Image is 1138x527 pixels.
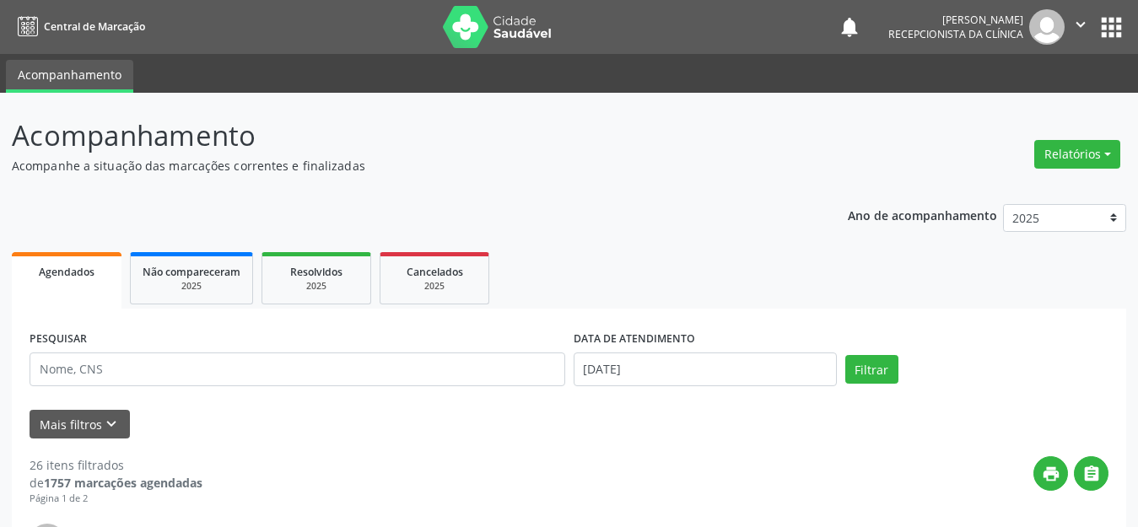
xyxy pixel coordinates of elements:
[30,410,130,439] button: Mais filtroskeyboard_arrow_down
[39,265,94,279] span: Agendados
[1065,9,1097,45] button: 
[1029,9,1065,45] img: img
[6,60,133,93] a: Acompanhamento
[888,13,1023,27] div: [PERSON_NAME]
[1082,465,1101,483] i: 
[407,265,463,279] span: Cancelados
[143,280,240,293] div: 2025
[30,326,87,352] label: PESQUISAR
[44,19,145,34] span: Central de Marcação
[143,265,240,279] span: Não compareceram
[30,352,565,386] input: Nome, CNS
[30,474,202,492] div: de
[838,15,861,39] button: notifications
[30,492,202,506] div: Página 1 de 2
[102,415,121,433] i: keyboard_arrow_down
[12,13,145,40] a: Central de Marcação
[845,355,898,384] button: Filtrar
[1042,465,1060,483] i: print
[274,280,359,293] div: 2025
[1071,15,1090,34] i: 
[888,27,1023,41] span: Recepcionista da clínica
[848,204,997,225] p: Ano de acompanhamento
[12,157,792,175] p: Acompanhe a situação das marcações correntes e finalizadas
[574,352,837,386] input: Selecione um intervalo
[574,326,695,352] label: DATA DE ATENDIMENTO
[392,280,477,293] div: 2025
[30,456,202,474] div: 26 itens filtrados
[44,475,202,491] strong: 1757 marcações agendadas
[290,265,342,279] span: Resolvidos
[1097,13,1126,42] button: apps
[1034,140,1120,169] button: Relatórios
[1033,456,1068,491] button: print
[1074,456,1108,491] button: 
[12,115,792,157] p: Acompanhamento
